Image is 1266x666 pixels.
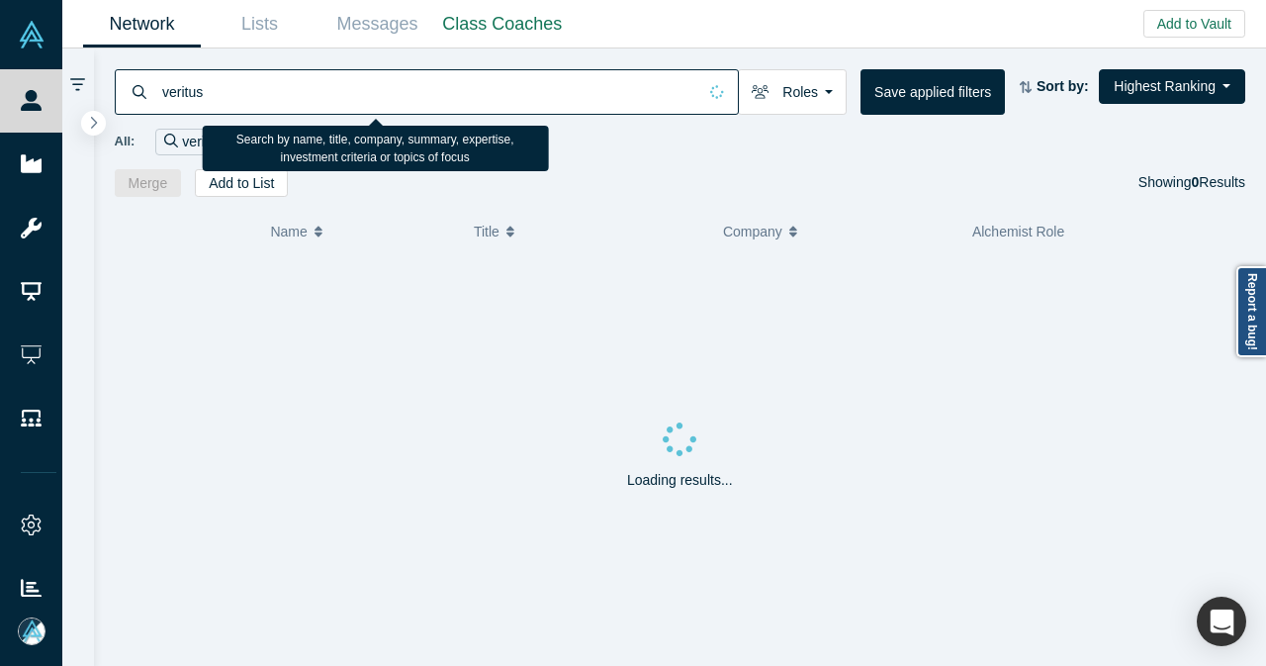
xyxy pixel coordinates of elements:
[723,211,951,252] button: Company
[83,1,201,48] a: Network
[270,211,453,252] button: Name
[1138,169,1245,197] div: Showing
[155,129,246,155] div: veritus
[723,211,782,252] span: Company
[474,211,499,252] span: Title
[738,69,847,115] button: Roles
[201,1,318,48] a: Lists
[1192,174,1245,190] span: Results
[18,618,45,645] img: Mia Scott's Account
[627,470,733,491] p: Loading results...
[1099,69,1245,104] button: Highest Ranking
[474,211,702,252] button: Title
[224,131,238,153] button: Remove Filter
[195,169,288,197] button: Add to List
[972,224,1064,239] span: Alchemist Role
[860,69,1005,115] button: Save applied filters
[1236,266,1266,357] a: Report a bug!
[1143,10,1245,38] button: Add to Vault
[436,1,569,48] a: Class Coaches
[160,68,696,115] input: Search by name, title, company, summary, expertise, investment criteria or topics of focus
[270,211,307,252] span: Name
[318,1,436,48] a: Messages
[18,21,45,48] img: Alchemist Vault Logo
[115,169,182,197] button: Merge
[1192,174,1200,190] strong: 0
[1037,78,1089,94] strong: Sort by:
[115,132,136,151] span: All:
